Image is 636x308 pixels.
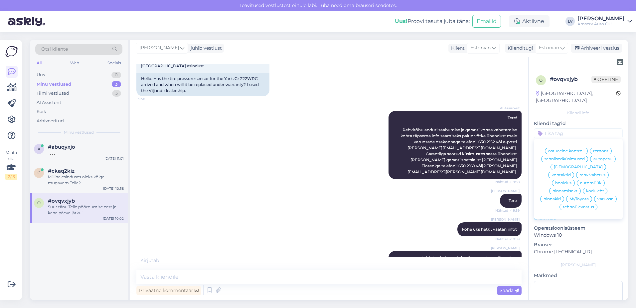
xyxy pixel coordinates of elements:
span: #abuqyxjo [48,144,75,150]
span: Minu vestlused [64,129,94,135]
span: hindamisakt [553,189,577,193]
span: kahjuks ei ole see info nähtav, palume ühendust [PERSON_NAME] otse [GEOGRAPHIC_DATA] esindusega 6... [393,255,518,272]
span: remont [593,149,608,153]
span: o [539,78,543,83]
span: Estonian [470,44,491,52]
div: Arhiveeritud [37,118,64,124]
p: Windows 10 [534,232,623,239]
div: juhib vestlust [188,45,222,52]
p: Chrome [TECHNICAL_ID] [534,248,623,255]
div: All [35,59,43,67]
div: Kliendi info [534,110,623,116]
div: Minu vestlused [37,81,71,88]
span: 9:58 [138,97,163,102]
div: Kõik [37,108,46,115]
div: Uus [37,72,45,78]
span: koduleht [586,189,604,193]
div: Klienditugi [505,45,533,52]
button: Emailid [472,15,501,28]
div: Web [69,59,80,67]
div: [DATE] 10:02 [103,216,124,221]
span: kontaktid [552,173,571,177]
span: ostueelne kontroll [548,149,584,153]
div: Vaata siia [5,150,17,180]
p: Märkmed [534,272,623,279]
span: a [38,146,41,151]
span: Tere [509,198,517,203]
span: Nähtud ✓ 9:59 [495,208,520,213]
img: Askly Logo [5,45,18,58]
span: Saada [500,287,519,293]
span: . [159,257,160,263]
span: AI Assistent [495,106,520,111]
span: MyToyota [569,197,589,201]
div: 0 [111,72,121,78]
div: Tiimi vestlused [37,90,69,97]
div: Aktiivne [509,15,550,27]
p: Operatsioonisüsteem [534,225,623,232]
span: Nähtud ✓ 9:59 [495,237,520,242]
div: # ovqvxjyb [550,75,591,83]
span: o [37,200,41,205]
span: #ovqvxjyb [48,198,75,204]
span: tehnoülevaatus [563,205,594,209]
div: Privaatne kommentaar [136,286,201,295]
span: tehnilsedküsimused [545,157,585,161]
div: [PERSON_NAME] [577,16,625,21]
span: hinnakiri [544,197,561,201]
div: [GEOGRAPHIC_DATA], [GEOGRAPHIC_DATA] [536,90,616,104]
input: Lisa tag [534,128,623,138]
div: 3 [112,81,121,88]
span: [PERSON_NAME] [491,188,520,193]
div: Klient [448,45,465,52]
div: Hello. Has the tire pressure sensor for the Yaris Gr 222WRC arrived and when will it be replaced ... [136,73,269,96]
span: varuosa [597,197,613,201]
span: autopesu [593,157,612,161]
div: [DATE] 10:58 [103,186,124,191]
span: Estonian [539,44,559,52]
p: Vaata edasi ... [534,216,623,222]
span: Nähtud ✓ 9:58 [495,179,520,184]
span: Offline [591,76,621,83]
span: hooldus [555,181,571,185]
span: [PERSON_NAME] [139,44,179,52]
span: [PERSON_NAME] [491,217,520,222]
span: rehvivahetus [579,173,605,177]
span: automüük [580,181,601,185]
span: Otsi kliente [41,46,68,53]
div: 3 [112,90,121,97]
img: zendesk [617,59,623,65]
div: [PERSON_NAME] [534,262,623,268]
b: Uus! [395,18,407,24]
span: kohe üks hetk , vaatan infot [462,227,517,232]
div: Proovi tasuta juba täna: [395,17,470,25]
div: LV [565,17,575,26]
div: Amserv Auto OÜ [577,21,625,27]
p: Kliendi tag'id [534,120,623,127]
span: [PERSON_NAME] [491,246,520,251]
div: AI Assistent [37,99,61,106]
a: [EMAIL_ADDRESS][DOMAIN_NAME] [442,145,516,150]
span: [DEMOGRAPHIC_DATA] [554,165,603,169]
p: Brauser [534,241,623,248]
span: c [38,170,41,175]
a: [PERSON_NAME]Amserv Auto OÜ [577,16,632,27]
div: Milline esinduses oleks kõige mugavam Teile? [48,174,124,186]
div: Arhiveeri vestlus [571,44,622,53]
div: 2 / 3 [5,174,17,180]
div: Kirjutab [136,257,522,264]
span: #ckaq2kiz [48,168,75,174]
div: Socials [106,59,122,67]
div: [DATE] 11:01 [104,156,124,161]
div: Suur tänu Teile pöördumise eest ja kena päeva jätku! [48,204,124,216]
